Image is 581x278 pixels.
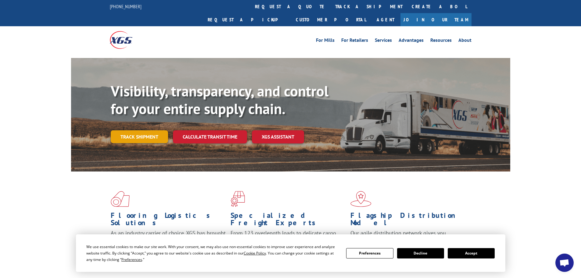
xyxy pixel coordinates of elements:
a: About [458,38,472,45]
h1: Flagship Distribution Model [350,212,466,229]
b: Visibility, transparency, and control for your entire supply chain. [111,81,328,118]
div: Cookie Consent Prompt [76,234,505,272]
a: Open chat [555,254,574,272]
p: From 123 overlength loads to delicate cargo, our experienced staff knows the best way to move you... [231,229,346,257]
a: Advantages [399,38,424,45]
a: Customer Portal [291,13,371,26]
div: We use essential cookies to make our site work. With your consent, we may also use non-essential ... [86,244,339,263]
a: Agent [371,13,400,26]
h1: Flooring Logistics Solutions [111,212,226,229]
span: Cookie Policy [244,251,266,256]
h1: Specialized Freight Experts [231,212,346,229]
a: Calculate transit time [173,130,247,143]
a: For Retailers [341,38,368,45]
a: Track shipment [111,130,168,143]
img: xgs-icon-flagship-distribution-model-red [350,191,371,207]
a: Join Our Team [400,13,472,26]
img: xgs-icon-focused-on-flooring-red [231,191,245,207]
a: Services [375,38,392,45]
span: Our agile distribution network gives you nationwide inventory management on demand. [350,229,463,244]
a: XGS ASSISTANT [252,130,304,143]
button: Preferences [346,248,393,258]
a: For Mills [316,38,335,45]
span: As an industry carrier of choice, XGS has brought innovation and dedication to flooring logistics... [111,229,226,251]
img: xgs-icon-total-supply-chain-intelligence-red [111,191,130,207]
a: Resources [430,38,452,45]
button: Decline [397,248,444,258]
a: Request a pickup [203,13,291,26]
span: Preferences [121,257,142,262]
button: Accept [448,248,495,258]
a: [PHONE_NUMBER] [110,3,142,9]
